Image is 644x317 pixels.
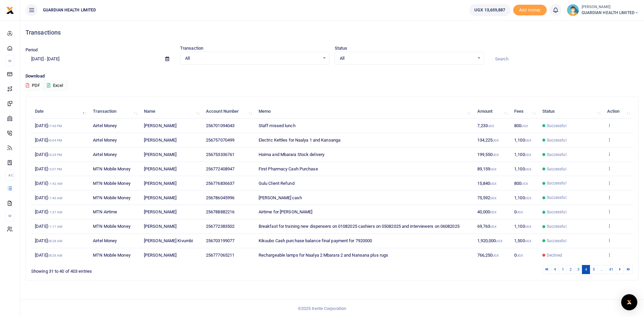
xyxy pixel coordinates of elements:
span: Successful [547,166,567,172]
span: 256757070499 [206,138,234,143]
th: Name: activate to sort column ascending [140,104,202,119]
span: 1,100 [514,224,531,229]
a: logo-small logo-large logo-large [6,7,14,12]
span: 15,840 [477,181,497,186]
span: MTN Mobile Money [93,253,130,258]
span: [DATE] [35,123,62,128]
span: [PERSON_NAME] [144,138,176,143]
small: 11:40 AM [48,196,63,200]
small: UGX [525,167,531,171]
small: UGX [490,210,496,214]
small: UGX [490,225,496,228]
span: Successful [547,223,567,229]
span: 89,159 [477,166,497,171]
a: 4 [582,265,590,274]
span: Successful [547,195,567,201]
span: [DATE] [35,181,62,186]
small: UGX [492,153,499,157]
span: 1,100 [514,195,531,200]
span: MTN Airtime [93,209,117,214]
span: [PERSON_NAME] cash [259,195,302,200]
small: UGX [496,239,502,243]
small: UGX [517,210,523,214]
li: Toup your wallet [513,5,547,16]
span: 800 [514,181,528,186]
a: 1 [559,265,567,274]
span: Airtel Money [93,138,117,143]
span: [DATE] [35,209,62,214]
span: [PERSON_NAME] Kivumbi [144,238,193,243]
span: Hoima and Mbarara Stock delivery [259,152,324,157]
span: [PERSON_NAME] [144,123,176,128]
small: UGX [521,124,528,128]
span: MTN Mobile Money [93,195,130,200]
a: 3 [574,265,582,274]
span: [DATE] [35,195,62,200]
span: MTN Mobile Money [93,224,130,229]
span: 75,592 [477,195,497,200]
small: UGX [525,139,531,142]
span: [PERSON_NAME] [144,181,176,186]
span: 800 [514,123,528,128]
span: 256701094043 [206,123,234,128]
span: [DATE] [35,224,62,229]
span: 256786045996 [206,195,234,200]
span: 1,100 [514,152,531,157]
small: UGX [525,239,531,243]
a: 41 [606,265,616,274]
small: 11:37 AM [48,210,63,214]
span: UGX 13,659,887 [474,7,505,13]
span: 0 [514,209,523,214]
small: 11:42 AM [48,182,63,186]
span: 134,225 [477,138,499,143]
span: [DATE] [35,238,62,243]
span: [PERSON_NAME] [144,209,176,214]
span: [PERSON_NAME] [144,195,176,200]
th: Transaction: activate to sort column ascending [89,104,140,119]
th: Fees: activate to sort column ascending [511,104,538,119]
li: Ac [5,170,14,181]
button: Excel [41,80,69,91]
img: logo-small [6,6,14,14]
small: 08:26 AM [48,254,63,257]
small: UGX [525,196,531,200]
small: UGX [521,182,528,186]
small: UGX [490,196,496,200]
small: UGX [490,167,496,171]
img: profile-user [567,4,579,16]
small: UGX [492,139,499,142]
input: Search [489,53,639,65]
span: Successful [547,137,567,143]
small: 07:43 PM [48,124,62,128]
span: Staff missed lunch [259,123,296,128]
span: First Pharmacy Cash Purchase [259,166,318,171]
small: 11:17 AM [48,225,63,228]
small: [PERSON_NAME] [582,4,639,10]
a: 2 [567,265,575,274]
small: UGX [492,254,499,257]
span: Breakfast for training new dispensers on 01082025 cashiers on 05082025 and interviewers on 06082025 [259,224,460,229]
span: [DATE] [35,253,62,258]
span: All [185,55,320,62]
span: 1,500 [514,238,531,243]
a: 5 [590,265,598,274]
div: Showing 31 to 40 of 403 entries [31,264,279,275]
span: Declined [547,252,562,258]
small: UGX [525,225,531,228]
a: UGX 13,659,887 [469,4,510,16]
span: 256788882216 [206,209,234,214]
span: Kikuubo Cash purchase balance final payment for 7920000 [259,238,372,243]
span: MTN Mobile Money [93,166,130,171]
span: [DATE] [35,138,62,143]
span: Gulu Client Refund [259,181,294,186]
span: 256772408947 [206,166,234,171]
span: 1,100 [514,166,531,171]
span: Successful [547,123,567,129]
th: Memo: activate to sort column ascending [255,104,474,119]
span: 256776836637 [206,181,234,186]
span: Successful [547,238,567,244]
a: profile-user [PERSON_NAME] GUARDIAN HEALTH LIMITED [567,4,639,16]
th: Action: activate to sort column ascending [603,104,633,119]
small: UGX [525,153,531,157]
div: Open Intercom Messenger [621,294,637,310]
